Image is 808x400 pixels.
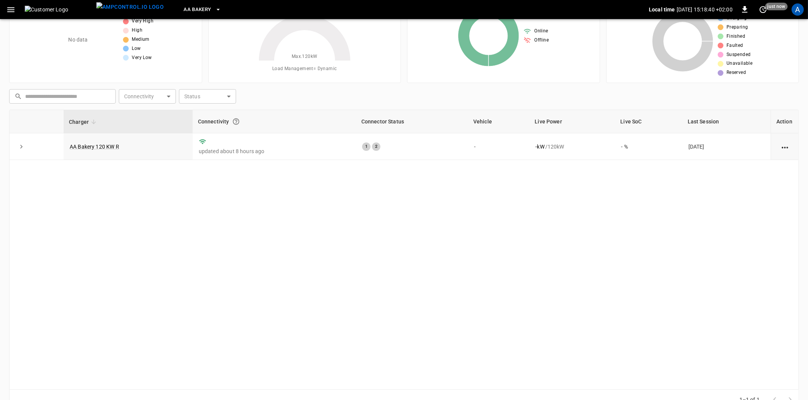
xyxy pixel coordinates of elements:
th: Live Power [529,110,615,133]
th: Last Session [682,110,771,133]
p: updated about 8 hours ago [199,147,350,155]
span: Charger [69,117,99,126]
span: Load Management = Dynamic [272,65,337,73]
button: Connection between the charger and our software. [229,115,243,128]
img: Customer Logo [25,6,93,13]
th: Vehicle [468,110,529,133]
th: Live SoC [615,110,682,133]
p: [DATE] 15:18:40 +02:00 [677,6,733,13]
div: 2 [372,142,380,151]
span: Unavailable [727,60,752,67]
div: 1 [362,142,370,151]
span: AA Bakery [184,5,211,14]
span: Faulted [727,42,743,50]
p: - kW [535,143,544,150]
div: action cell options [780,143,790,150]
span: Max. 120 kW [292,53,318,61]
th: Connector Status [356,110,468,133]
p: Local time [649,6,675,13]
button: expand row [16,141,27,152]
span: Reserved [727,69,746,77]
span: Suspended [727,51,751,59]
span: Finished [727,33,745,40]
span: Very High [132,18,153,25]
div: Connectivity [198,115,351,128]
td: [DATE] [682,133,771,160]
span: High [132,27,142,34]
td: - % [615,133,682,160]
span: Online [534,27,548,35]
span: just now [765,3,788,10]
td: - [468,133,529,160]
span: Medium [132,36,149,43]
a: AA Bakery 120 KW R [70,144,119,150]
img: ampcontrol.io logo [96,2,164,12]
span: Offline [534,37,549,44]
button: AA Bakery [180,2,224,17]
span: Low [132,45,141,53]
p: No data [68,36,88,44]
span: Very Low [132,54,152,62]
div: / 120 kW [535,143,609,150]
span: Preparing [727,24,748,31]
div: profile-icon [792,3,804,16]
th: Action [771,110,798,133]
button: set refresh interval [757,3,769,16]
